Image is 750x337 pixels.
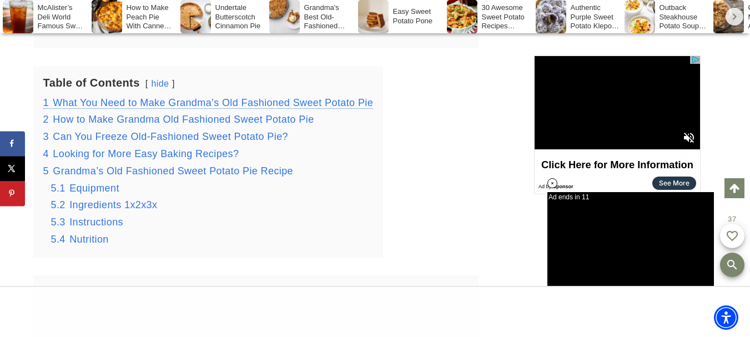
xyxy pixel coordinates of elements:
[43,148,239,159] a: 4 Looking for More Easy Baking Recipes?
[51,183,119,194] a: 5.1 Equipment
[43,165,49,177] span: 5
[43,148,49,159] span: 4
[43,131,49,142] span: 3
[286,298,464,326] iframe: Advertisement
[43,77,140,89] b: Table of Contents
[51,217,123,228] a: 5.3 Instructions
[43,114,314,125] a: 2 How to Make Grandma Old Fashioned Sweet Potato Pie
[51,199,158,210] a: 5.2 Ingredients 1x2x3x
[51,183,66,194] span: 5.1
[51,199,66,210] span: 5.2
[53,114,314,125] span: How to Make Grandma Old Fashioned Sweet Potato Pie
[724,178,744,198] a: Scroll to top
[53,148,239,159] span: Looking for More Easy Baking Recipes?
[534,56,701,194] iframe: Advertisement
[69,199,157,210] span: Ingredients 1x2x3x
[43,114,49,125] span: 2
[69,217,123,228] span: Instructions
[151,79,169,88] a: hide
[714,305,738,330] div: Accessibility Menu
[51,217,66,228] span: 5.3
[43,97,374,109] a: 1 What You Need to Make Grandma’s Old Fashioned Sweet Potato Pie
[53,97,373,108] span: What You Need to Make Grandma’s Old Fashioned Sweet Potato Pie
[43,97,49,108] span: 1
[51,234,66,245] span: 5.4
[53,165,293,177] span: Grandma’s Old Fashioned Sweet Potato Pie Recipe
[69,183,119,194] span: Equipment
[43,165,294,177] a: 5 Grandma’s Old Fashioned Sweet Potato Pie Recipe
[43,131,288,142] a: 3 Can You Freeze Old-Fashioned Sweet Potato Pie?
[69,234,109,245] span: Nutrition
[51,234,109,245] a: 5.4 Nutrition
[53,131,288,142] span: Can You Freeze Old-Fashioned Sweet Potato Pie?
